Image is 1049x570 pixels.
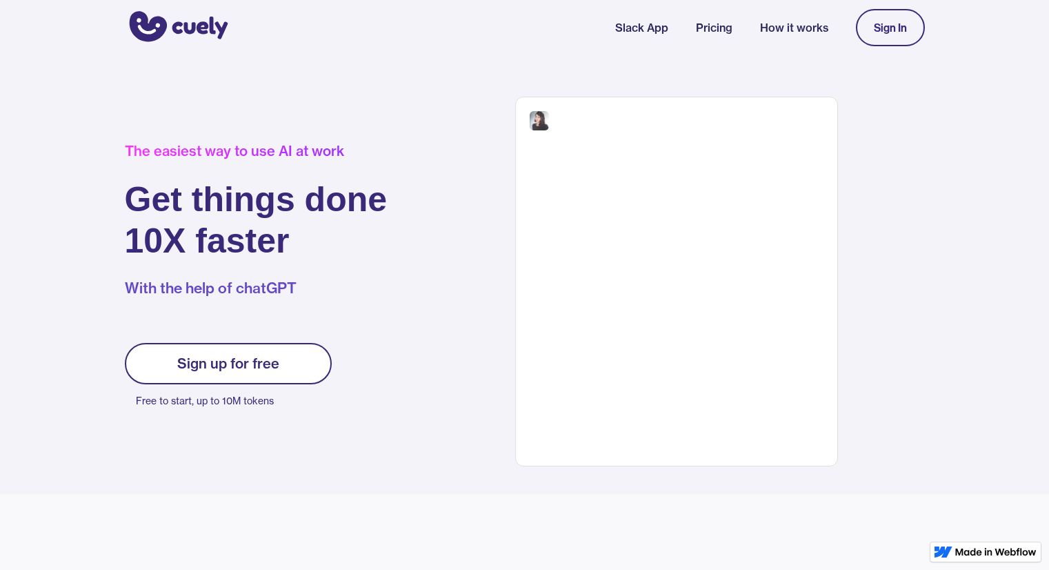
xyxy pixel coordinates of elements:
a: Pricing [696,19,732,36]
p: Free to start, up to 10M tokens [136,391,332,411]
a: Sign up for free [125,343,332,384]
a: Slack App [615,19,668,36]
a: How it works [760,19,828,36]
div: The easiest way to use AI at work [125,143,388,159]
a: home [125,2,228,53]
p: With the help of chatGPT [125,278,388,299]
a: Sign In [856,9,925,46]
h1: Get things done 10X faster [125,179,388,262]
img: Made in Webflow [955,548,1037,556]
div: Sign up for free [177,355,279,372]
div: Sign In [874,21,907,34]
